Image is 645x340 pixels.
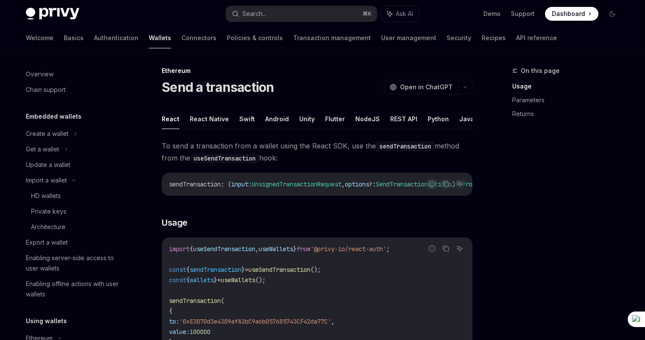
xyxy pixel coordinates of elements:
[452,180,455,188] span: )
[26,316,67,326] h5: Using wallets
[26,237,68,248] div: Export a wallet
[454,178,465,189] button: Ask AI
[516,28,557,48] a: API reference
[169,297,221,305] span: sendTransaction
[265,109,289,129] button: Android
[169,328,190,336] span: value:
[390,109,417,129] button: REST API
[396,9,413,18] span: Ask AI
[552,9,585,18] span: Dashboard
[428,109,449,129] button: Python
[242,9,266,19] div: Search...
[19,157,129,173] a: Update a wallet
[259,245,293,253] span: useWallets
[483,9,501,18] a: Demo
[248,266,310,274] span: useSendTransaction
[381,6,419,22] button: Ask AI
[293,245,297,253] span: }
[179,318,331,325] span: '0xE3070d3e4309afA3bC9a6b057685743CF42da77C'
[605,7,619,21] button: Toggle dark mode
[376,142,435,151] code: sendTransaction
[31,222,66,232] div: Architecture
[162,217,188,229] span: Usage
[227,28,283,48] a: Policies & controls
[239,109,255,129] button: Swift
[245,266,248,274] span: =
[511,9,535,18] a: Support
[169,318,179,325] span: to:
[386,245,390,253] span: ;
[31,191,61,201] div: HD wallets
[19,82,129,98] a: Chain support
[221,297,224,305] span: (
[376,180,452,188] span: SendTransactionOptions
[482,28,506,48] a: Recipes
[162,79,274,95] h1: Send a transaction
[363,10,372,17] span: ⌘ K
[26,253,124,274] div: Enabling server-side access to user wallets
[169,276,186,284] span: const
[440,243,451,254] button: Copy the contents from the code block
[255,276,266,284] span: ();
[512,107,626,121] a: Returns
[26,69,53,79] div: Overview
[293,28,371,48] a: Transaction management
[310,245,386,253] span: '@privy-io/react-auth'
[182,28,216,48] a: Connectors
[384,80,458,94] button: Open in ChatGPT
[440,178,451,189] button: Copy the contents from the code block
[512,93,626,107] a: Parameters
[221,180,231,188] span: : (
[426,178,438,189] button: Report incorrect code
[19,66,129,82] a: Overview
[252,180,341,188] span: UnsignedTransactionRequest
[162,109,179,129] button: React
[26,175,67,186] div: Import a wallet
[186,266,190,274] span: {
[426,243,438,254] button: Report incorrect code
[369,180,376,188] span: ?:
[331,318,335,325] span: ,
[454,243,465,254] button: Ask AI
[190,154,259,163] code: useSendTransaction
[248,180,252,188] span: :
[255,245,259,253] span: ,
[325,109,345,129] button: Flutter
[297,245,310,253] span: from
[94,28,138,48] a: Authentication
[26,8,79,20] img: dark logo
[310,266,321,274] span: ();
[26,28,53,48] a: Welcome
[190,245,193,253] span: {
[169,266,186,274] span: const
[214,276,217,284] span: }
[19,188,129,204] a: HD wallets
[149,28,171,48] a: Wallets
[26,279,124,299] div: Enabling offline actions with user wallets
[190,109,229,129] button: React Native
[190,266,241,274] span: sendTransaction
[512,79,626,93] a: Usage
[186,276,190,284] span: {
[381,28,436,48] a: User management
[162,66,473,75] div: Ethereum
[31,206,66,217] div: Private keys
[19,250,129,276] a: Enabling server-side access to user wallets
[447,28,471,48] a: Security
[26,160,70,170] div: Update a wallet
[64,28,84,48] a: Basics
[341,180,345,188] span: ,
[26,144,59,154] div: Get a wallet
[545,7,598,21] a: Dashboard
[217,276,221,284] span: =
[400,83,453,91] span: Open in ChatGPT
[162,140,473,164] span: To send a transaction from a wallet using the React SDK, use the method from the hook:
[26,85,66,95] div: Chain support
[169,245,190,253] span: import
[169,307,172,315] span: {
[26,111,81,122] h5: Embedded wallets
[221,276,255,284] span: useWallets
[241,266,245,274] span: }
[190,276,214,284] span: wallets
[19,219,129,235] a: Architecture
